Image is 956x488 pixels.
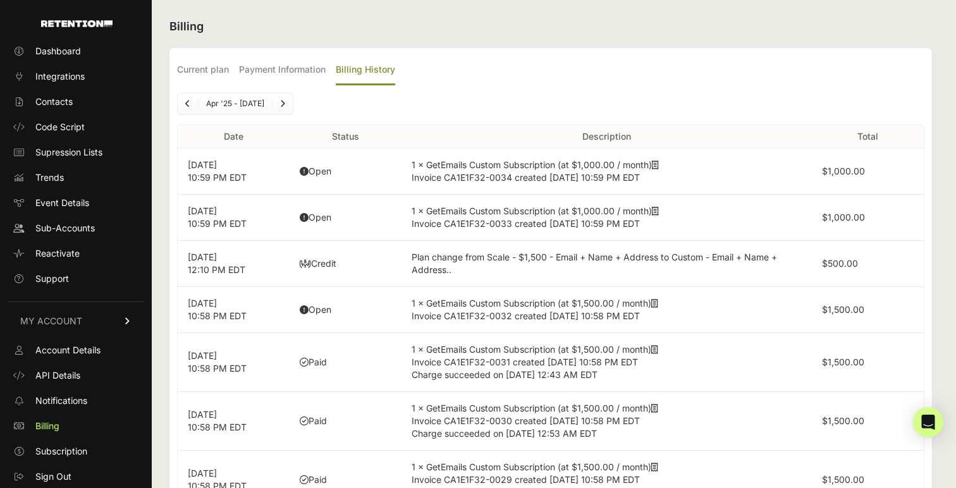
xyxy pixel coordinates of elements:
[239,56,326,85] label: Payment Information
[913,407,943,437] div: Open Intercom Messenger
[35,222,95,235] span: Sub-Accounts
[178,125,290,149] th: Date
[401,287,812,333] td: 1 × GetEmails Custom Subscription (at $1,500.00 / month)
[188,350,279,375] p: [DATE] 10:58 PM EDT
[290,149,401,195] td: Open
[822,304,864,315] label: $1,500.00
[35,197,89,209] span: Event Details
[35,121,85,133] span: Code Script
[35,394,87,407] span: Notifications
[412,369,597,380] span: Charge succeeded on [DATE] 12:43 AM EDT
[822,166,865,176] label: $1,000.00
[8,416,144,436] a: Billing
[822,357,864,367] label: $1,500.00
[35,171,64,184] span: Trends
[8,193,144,213] a: Event Details
[8,117,144,137] a: Code Script
[8,142,144,162] a: Supression Lists
[412,415,640,426] span: Invoice CA1E1F32-0030 created [DATE] 10:58 PM EDT
[290,333,401,392] td: Paid
[8,92,144,112] a: Contacts
[290,241,401,287] td: Credit
[35,247,80,260] span: Reactivate
[188,159,279,184] p: [DATE] 10:59 PM EDT
[41,20,113,27] img: Retention.com
[177,56,229,85] label: Current plan
[412,357,638,367] span: Invoice CA1E1F32-0031 created [DATE] 10:58 PM EDT
[8,467,144,487] a: Sign Out
[8,441,144,461] a: Subscription
[273,94,293,114] a: Next
[8,41,144,61] a: Dashboard
[336,56,395,85] label: Billing History
[35,70,85,83] span: Integrations
[8,168,144,188] a: Trends
[290,125,401,149] th: Status
[401,392,812,451] td: 1 × GetEmails Custom Subscription (at $1,500.00 / month)
[8,269,144,289] a: Support
[188,205,279,230] p: [DATE] 10:59 PM EDT
[412,172,640,183] span: Invoice CA1E1F32-0034 created [DATE] 10:59 PM EDT
[8,391,144,411] a: Notifications
[401,195,812,241] td: 1 × GetEmails Custom Subscription (at $1,000.00 / month)
[401,125,812,149] th: Description
[401,241,812,287] td: Plan change from Scale - $1,500 - Email + Name + Address to Custom - Email + Name + Address..
[290,287,401,333] td: Open
[290,195,401,241] td: Open
[401,149,812,195] td: 1 × GetEmails Custom Subscription (at $1,000.00 / month)
[822,474,864,485] label: $1,500.00
[20,315,82,327] span: MY ACCOUNT
[8,243,144,264] a: Reactivate
[822,415,864,426] label: $1,500.00
[188,408,279,434] p: [DATE] 10:58 PM EDT
[198,99,272,109] li: Apr '25 - [DATE]
[8,340,144,360] a: Account Details
[822,258,858,269] label: $500.00
[35,95,73,108] span: Contacts
[35,272,69,285] span: Support
[412,428,597,439] span: Charge succeeded on [DATE] 12:53 AM EDT
[35,420,59,432] span: Billing
[412,474,640,485] span: Invoice CA1E1F32-0029 created [DATE] 10:58 PM EDT
[35,146,102,159] span: Supression Lists
[8,365,144,386] a: API Details
[35,369,80,382] span: API Details
[35,445,87,458] span: Subscription
[169,18,932,35] h2: Billing
[8,218,144,238] a: Sub-Accounts
[188,251,279,276] p: [DATE] 12:10 PM EDT
[35,470,71,483] span: Sign Out
[35,344,101,357] span: Account Details
[412,218,640,229] span: Invoice CA1E1F32-0033 created [DATE] 10:59 PM EDT
[822,212,865,223] label: $1,000.00
[8,66,144,87] a: Integrations
[188,297,279,322] p: [DATE] 10:58 PM EDT
[412,310,640,321] span: Invoice CA1E1F32-0032 created [DATE] 10:58 PM EDT
[35,45,81,58] span: Dashboard
[812,125,924,149] th: Total
[401,333,812,392] td: 1 × GetEmails Custom Subscription (at $1,500.00 / month)
[178,94,198,114] a: Previous
[8,302,144,340] a: MY ACCOUNT
[290,392,401,451] td: Paid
